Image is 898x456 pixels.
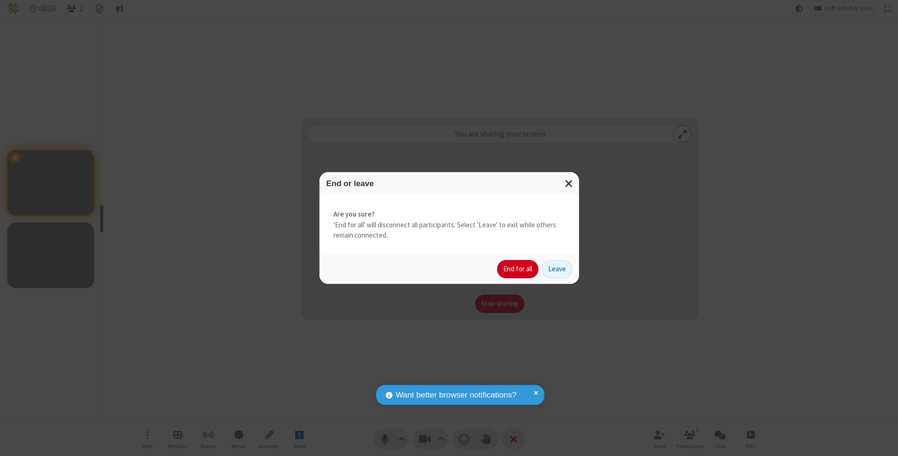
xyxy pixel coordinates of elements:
[497,260,538,279] button: End for all
[326,179,572,188] h3: End or leave
[559,172,579,195] button: Close modal
[333,209,565,220] strong: Are you sure?
[319,195,579,255] div: 'End for all' will disconnect all participants. Select 'Leave' to exit while others remain connec...
[396,389,516,401] span: Want better browser notifications?
[542,260,572,279] button: Leave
